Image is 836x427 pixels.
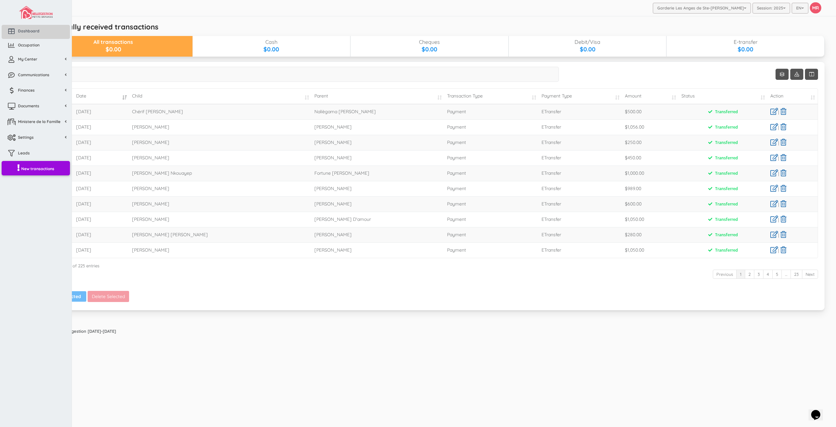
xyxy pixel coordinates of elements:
[539,212,622,227] td: ETransfer
[444,166,539,181] td: Payment
[312,119,444,135] td: [PERSON_NAME]
[703,215,744,224] span: Transferred
[444,181,539,196] td: Payment
[539,242,622,258] td: ETransfer
[539,227,622,242] td: ETransfer
[193,39,350,45] div: Cash
[18,87,35,93] span: Finances
[132,186,169,191] span: [PERSON_NAME]
[622,212,679,227] td: $1,050.00
[74,119,129,135] td: [DATE]
[2,39,70,53] a: Occupation
[132,124,169,130] span: [PERSON_NAME]
[74,212,129,227] td: [DATE]
[34,45,192,54] div: $0.00
[768,227,818,242] td: |
[539,119,622,135] td: ETransfer
[768,196,818,212] td: |
[2,147,70,161] a: Leads
[444,150,539,166] td: Payment
[2,69,70,83] a: Communications
[2,131,70,145] a: Settings
[703,108,744,116] span: Transferred
[351,45,508,54] div: $0.00
[74,89,129,104] td: Date: activate to sort column ascending
[539,104,622,119] td: ETransfer
[18,72,49,78] span: Communications
[703,200,744,209] span: Transferred
[2,53,70,67] a: My Center
[21,166,54,171] span: New transactions
[2,100,70,114] a: Documents
[622,135,679,150] td: $250.00
[18,150,30,156] span: Leads
[132,201,169,207] span: [PERSON_NAME]
[18,42,40,48] span: Occupation
[312,227,444,242] td: [PERSON_NAME]
[768,242,818,258] td: |
[2,25,70,39] a: Dashboard
[703,185,744,193] span: Transferred
[802,270,818,279] a: Next
[768,135,818,150] td: |
[768,104,818,119] td: |
[18,119,60,124] span: Ministere de la Famille
[41,260,818,269] div: Showing 1 to 10 of 225 entries
[41,67,559,82] input: Search...
[772,270,782,279] a: 5
[763,270,773,279] a: 4
[34,39,192,45] div: All transactions
[444,89,539,104] td: Transaction Type: activate to sort column ascending
[754,270,763,279] a: 3
[312,135,444,150] td: [PERSON_NAME]
[129,89,312,104] td: Child: activate to sort column ascending
[444,119,539,135] td: Payment
[2,116,70,130] a: Ministere de la Famille
[444,242,539,258] td: Payment
[312,196,444,212] td: [PERSON_NAME]
[74,242,129,258] td: [DATE]
[74,181,129,196] td: [DATE]
[622,227,679,242] td: $280.00
[132,232,208,238] span: [PERSON_NAME] [PERSON_NAME]
[33,23,159,31] h5: Automatically received transactions
[622,119,679,135] td: $1,056.00
[622,196,679,212] td: $600.00
[19,6,52,19] img: image
[18,28,40,34] span: Dashboard
[74,135,129,150] td: [DATE]
[509,45,666,54] div: $0.00
[703,138,744,147] span: Transferred
[312,104,444,119] td: Naliègama [PERSON_NAME]
[539,196,622,212] td: ETransfer
[622,166,679,181] td: $1,000.00
[736,270,745,279] a: 1
[444,196,539,212] td: Payment
[351,39,508,45] div: Cheques
[539,150,622,166] td: ETransfer
[768,150,818,166] td: |
[444,227,539,242] td: Payment
[132,247,169,253] span: [PERSON_NAME]
[18,103,39,109] span: Documents
[768,212,818,227] td: |
[312,242,444,258] td: [PERSON_NAME]
[768,181,818,196] td: |
[2,84,70,98] a: Finances
[622,89,679,104] td: Amount: activate to sort column ascending
[809,401,829,420] iframe: chat widget
[667,39,824,45] div: E-transfer
[74,227,129,242] td: [DATE]
[768,119,818,135] td: |
[703,169,744,178] span: Transferred
[74,150,129,166] td: [DATE]
[88,291,129,302] button: Delete Selected
[312,212,444,227] td: [PERSON_NAME] D'amour
[791,270,802,279] a: 23
[703,231,744,240] span: Transferred
[622,104,679,119] td: $500.00
[193,45,350,54] div: $0.00
[132,170,192,176] span: [PERSON_NAME] Nkouayep
[703,154,744,163] span: Transferred
[703,246,744,255] span: Transferred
